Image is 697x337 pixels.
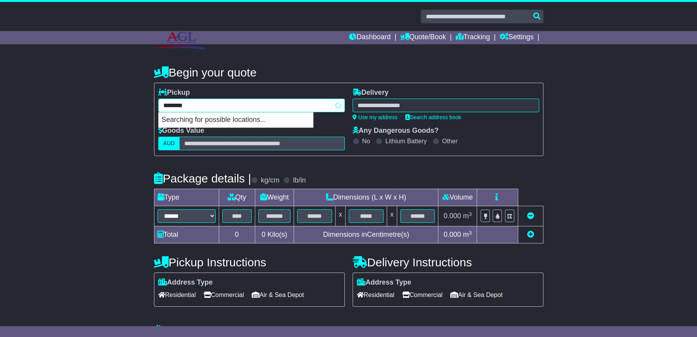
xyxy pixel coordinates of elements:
[293,176,306,185] label: lb/in
[158,137,180,150] label: AUD
[158,127,204,135] label: Goods Value
[261,231,265,238] span: 0
[450,289,503,301] span: Air & Sea Depot
[402,289,443,301] span: Commercial
[154,189,219,206] td: Type
[353,114,398,120] a: Use my address
[469,211,472,217] sup: 3
[252,289,304,301] span: Air & Sea Depot
[357,278,412,287] label: Address Type
[154,256,345,269] h4: Pickup Instructions
[387,206,397,226] td: x
[405,114,461,120] a: Search address book
[159,113,313,127] p: Searching for possible locations...
[154,324,543,337] h4: Warranty & Insurance
[362,137,370,145] label: No
[294,189,438,206] td: Dimensions (L x W x H)
[456,31,490,44] a: Tracking
[219,189,255,206] td: Qty
[527,231,534,238] a: Add new item
[154,66,543,79] h4: Begin your quote
[158,99,345,112] typeahead: Please provide city
[463,212,472,220] span: m
[438,189,477,206] td: Volume
[353,127,439,135] label: Any Dangerous Goods?
[158,89,190,97] label: Pickup
[154,226,219,243] td: Total
[442,137,458,145] label: Other
[336,206,346,226] td: x
[500,31,534,44] a: Settings
[357,289,394,301] span: Residential
[255,226,294,243] td: Kilo(s)
[385,137,427,145] label: Lithium Battery
[261,176,279,185] label: kg/cm
[444,212,461,220] span: 0.000
[349,31,391,44] a: Dashboard
[353,89,389,97] label: Delivery
[294,226,438,243] td: Dimensions in Centimetre(s)
[353,256,543,269] h4: Delivery Instructions
[527,212,534,220] a: Remove this item
[158,278,213,287] label: Address Type
[204,289,244,301] span: Commercial
[463,231,472,238] span: m
[158,289,196,301] span: Residential
[400,31,446,44] a: Quote/Book
[469,230,472,236] sup: 3
[444,231,461,238] span: 0.000
[255,189,294,206] td: Weight
[154,172,251,185] h4: Package details |
[219,226,255,243] td: 0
